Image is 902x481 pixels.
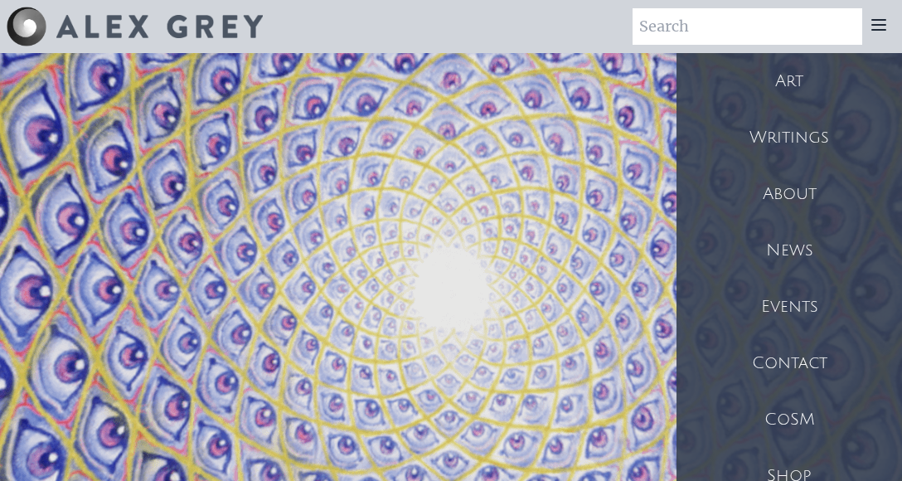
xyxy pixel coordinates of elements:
[676,335,902,391] a: Contact
[676,166,902,222] a: About
[676,222,902,279] a: News
[676,53,902,109] a: Art
[676,391,902,448] a: CoSM
[633,8,862,45] input: Search
[676,279,902,335] a: Events
[676,109,902,166] a: Writings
